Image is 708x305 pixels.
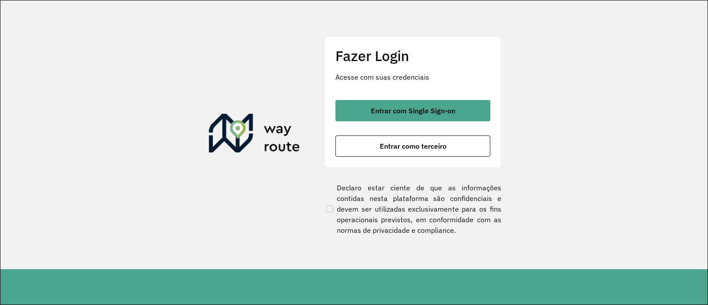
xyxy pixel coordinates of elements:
button: button [335,100,490,121]
button: button [335,135,490,157]
h2: Fazer Login [335,47,490,64]
p: Acesse com suas credenciais [335,72,490,82]
img: Roteirizador AmbevTech [209,114,300,156]
span: Entrar como terceiro [380,143,446,150]
label: Declaro estar ciente de que as informações contidas nesta plataforma são confidenciais e devem se... [324,182,501,236]
span: Entrar com Single Sign-on [371,107,455,114]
